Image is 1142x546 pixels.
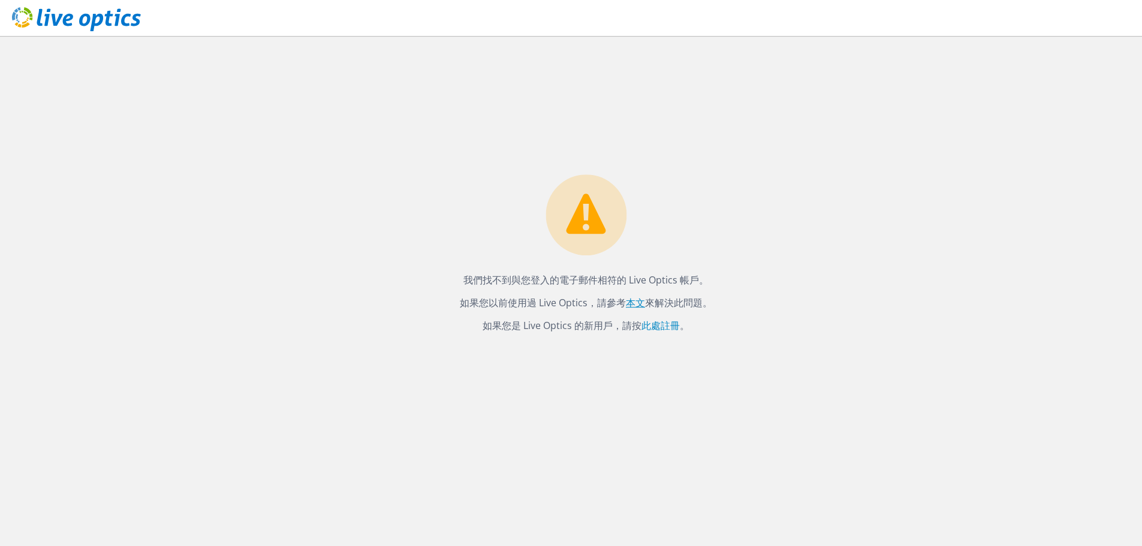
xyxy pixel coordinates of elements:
a: 此處註冊 [641,319,680,332]
font: 來解決此問題。 [645,296,712,309]
font: 如果您以前使用過 Live Optics，請參考 [460,296,626,309]
font: 我們找不到與您登入的電子郵件相符的 Live Optics 帳戶。 [463,273,709,286]
a: 本文 [626,296,645,309]
font: 如果您是 Live Optics 的新用戶，請按 [483,319,641,332]
font: 。 [680,319,689,332]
